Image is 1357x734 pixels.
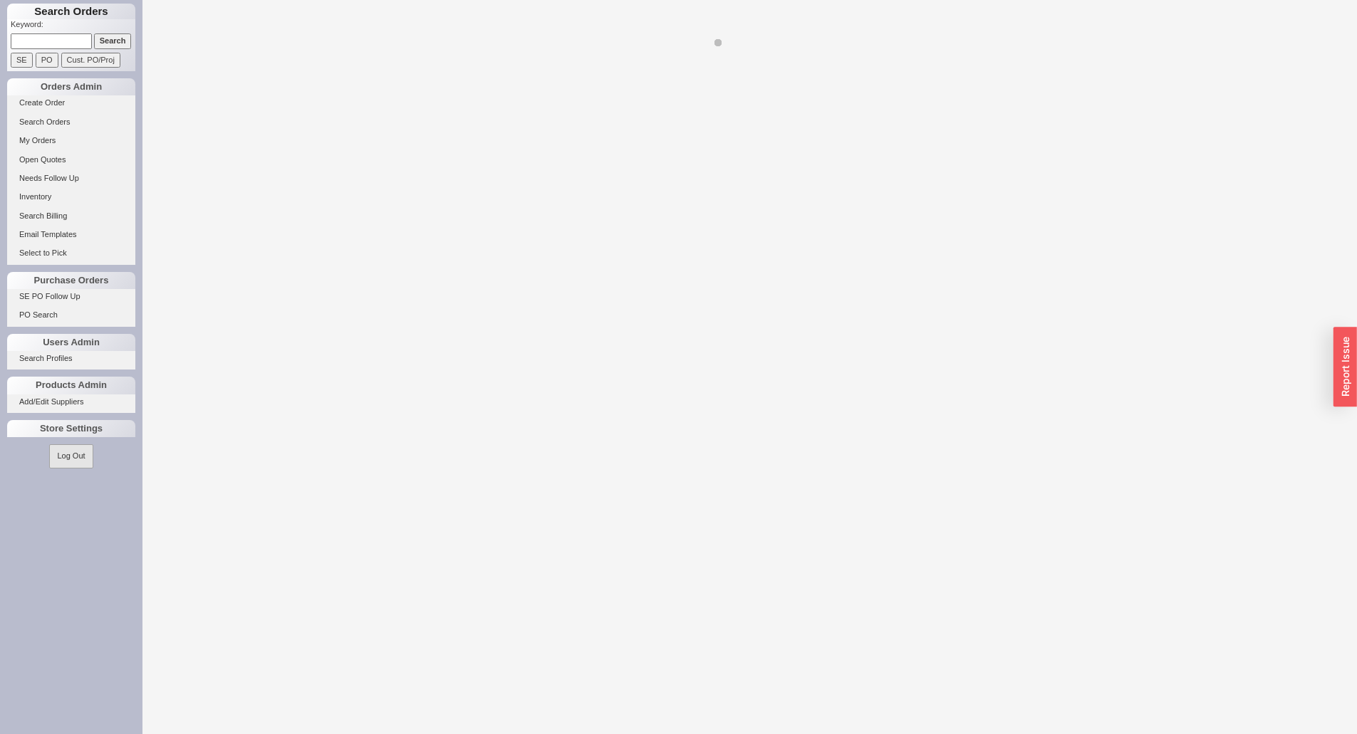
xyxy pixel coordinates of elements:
a: SE PO Follow Up [7,289,135,304]
a: Search Billing [7,209,135,224]
div: Orders Admin [7,78,135,95]
input: Cust. PO/Proj [61,53,120,68]
a: Add/Edit Suppliers [7,394,135,409]
button: Log Out [49,444,93,468]
a: Search Profiles [7,351,135,366]
a: Open Quotes [7,152,135,167]
a: PO Search [7,308,135,323]
input: PO [36,53,58,68]
div: Store Settings [7,420,135,437]
div: Users Admin [7,334,135,351]
a: Select to Pick [7,246,135,261]
a: Needs Follow Up [7,171,135,186]
input: Search [94,33,132,48]
a: Email Templates [7,227,135,242]
a: My Orders [7,133,135,148]
a: Search Orders [7,115,135,130]
p: Keyword: [11,19,135,33]
h1: Search Orders [7,4,135,19]
span: Needs Follow Up [19,174,79,182]
div: Purchase Orders [7,272,135,289]
input: SE [11,53,33,68]
a: Create Order [7,95,135,110]
a: Inventory [7,189,135,204]
div: Products Admin [7,377,135,394]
